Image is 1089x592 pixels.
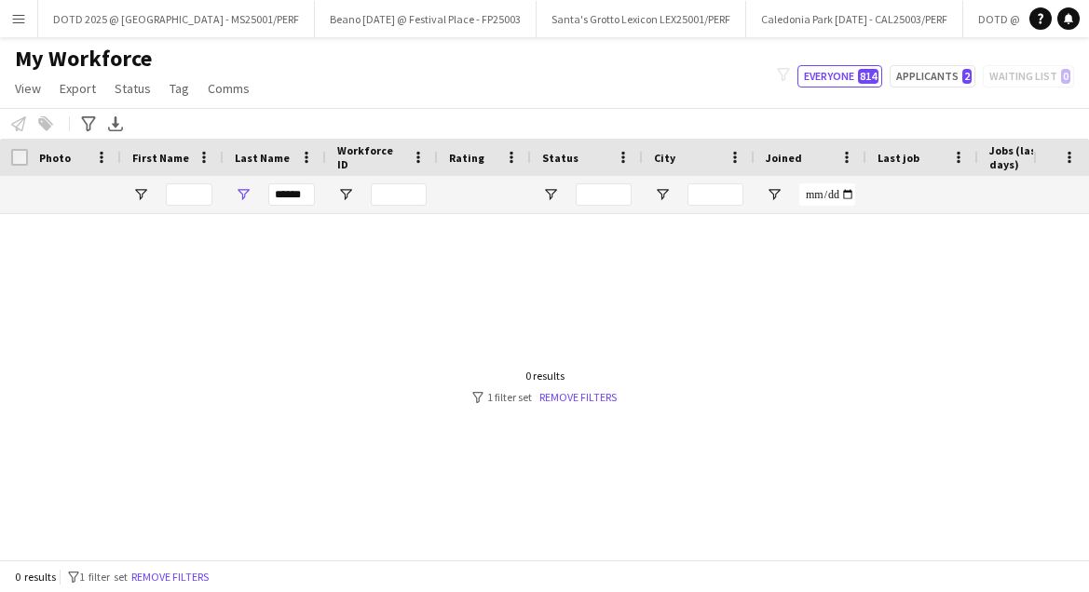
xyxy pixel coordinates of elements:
[962,69,972,84] span: 2
[878,151,919,165] span: Last job
[15,80,41,97] span: View
[799,183,855,206] input: Joined Filter Input
[687,183,743,206] input: City Filter Input
[472,390,617,404] div: 1 filter set
[315,1,537,37] button: Beano [DATE] @ Festival Place - FP25003
[15,45,152,73] span: My Workforce
[746,1,963,37] button: Caledonia Park [DATE] - CAL25003/PERF
[208,80,250,97] span: Comms
[200,76,257,101] a: Comms
[539,390,617,404] a: Remove filters
[104,113,127,135] app-action-btn: Export XLSX
[162,76,197,101] a: Tag
[170,80,189,97] span: Tag
[235,186,252,203] button: Open Filter Menu
[797,65,882,87] button: Everyone814
[268,183,315,206] input: Last Name Filter Input
[77,113,100,135] app-action-btn: Advanced filters
[52,76,103,101] a: Export
[654,186,671,203] button: Open Filter Menu
[235,151,290,165] span: Last Name
[576,183,632,206] input: Status Filter Input
[449,151,484,165] span: Rating
[337,143,404,171] span: Workforce ID
[115,80,151,97] span: Status
[79,570,128,584] span: 1 filter set
[472,369,617,383] div: 0 results
[166,183,212,206] input: First Name Filter Input
[107,76,158,101] a: Status
[11,149,28,166] input: Column with Header Selection
[858,69,878,84] span: 814
[132,151,189,165] span: First Name
[371,183,427,206] input: Workforce ID Filter Input
[989,143,1066,171] span: Jobs (last 90 days)
[39,151,71,165] span: Photo
[60,80,96,97] span: Export
[38,1,315,37] button: DOTD 2025 @ [GEOGRAPHIC_DATA] - MS25001/PERF
[542,151,579,165] span: Status
[766,186,783,203] button: Open Filter Menu
[7,76,48,101] a: View
[537,1,746,37] button: Santa's Grotto Lexicon LEX25001/PERF
[337,186,354,203] button: Open Filter Menu
[890,65,975,87] button: Applicants2
[654,151,675,165] span: City
[128,567,212,587] button: Remove filters
[542,186,559,203] button: Open Filter Menu
[766,151,802,165] span: Joined
[132,186,149,203] button: Open Filter Menu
